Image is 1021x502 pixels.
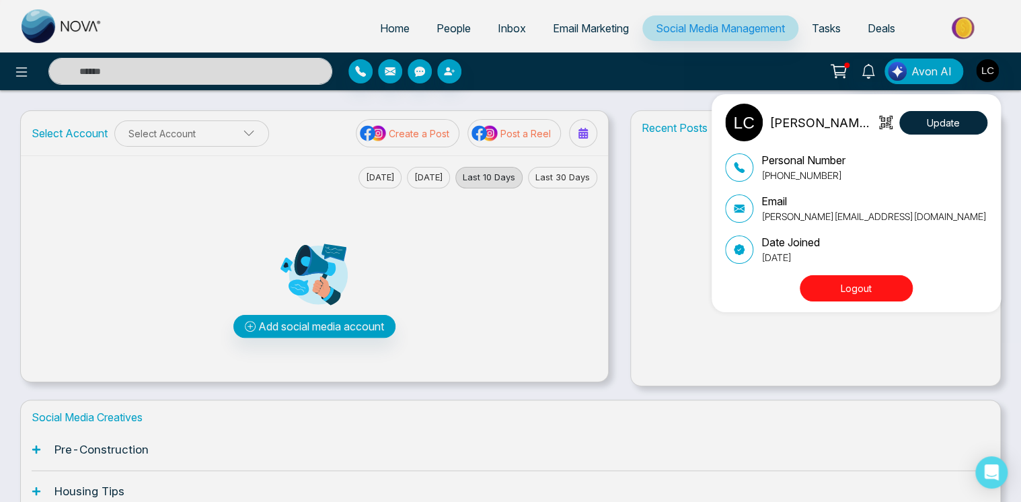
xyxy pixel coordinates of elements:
div: Open Intercom Messenger [975,456,1008,489]
p: [PERSON_NAME][EMAIL_ADDRESS][DOMAIN_NAME] [761,209,987,223]
button: Update [899,111,987,135]
p: [PHONE_NUMBER] [761,168,845,182]
p: Email [761,193,987,209]
p: Personal Number [761,152,845,168]
button: Logout [800,275,913,301]
p: [PERSON_NAME] [GEOGRAPHIC_DATA] [769,114,875,132]
p: [DATE] [761,250,820,264]
p: Date Joined [761,234,820,250]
